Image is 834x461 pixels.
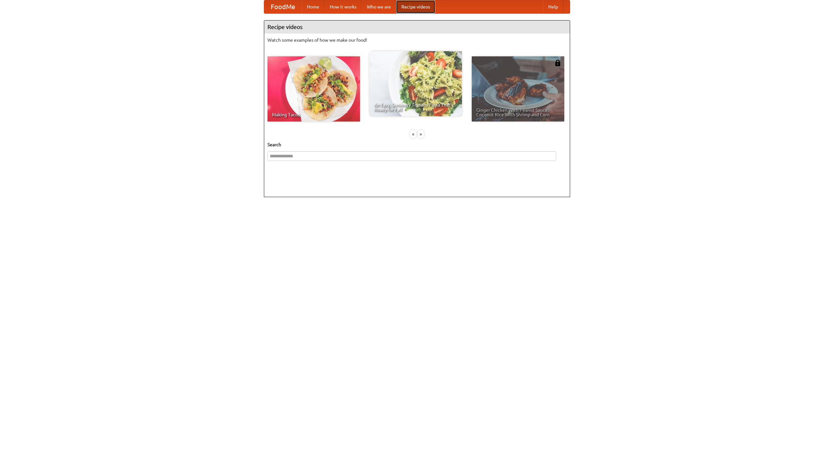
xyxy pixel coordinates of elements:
a: FoodMe [264,0,302,13]
a: Making Tacos [267,56,360,122]
div: » [418,130,424,138]
a: An Easy, Summery Tomato Pasta That's Ready for Fall [369,51,462,116]
img: 483408.png [554,60,561,66]
p: Watch some examples of how we make our food! [267,37,567,43]
a: Home [302,0,324,13]
a: How it works [324,0,362,13]
h5: Search [267,141,567,148]
h4: Recipe videos [264,21,570,34]
a: Who we are [362,0,396,13]
a: Recipe videos [396,0,435,13]
span: An Easy, Summery Tomato Pasta That's Ready for Fall [374,103,457,112]
span: Making Tacos [272,112,355,117]
a: Help [543,0,563,13]
div: « [410,130,416,138]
